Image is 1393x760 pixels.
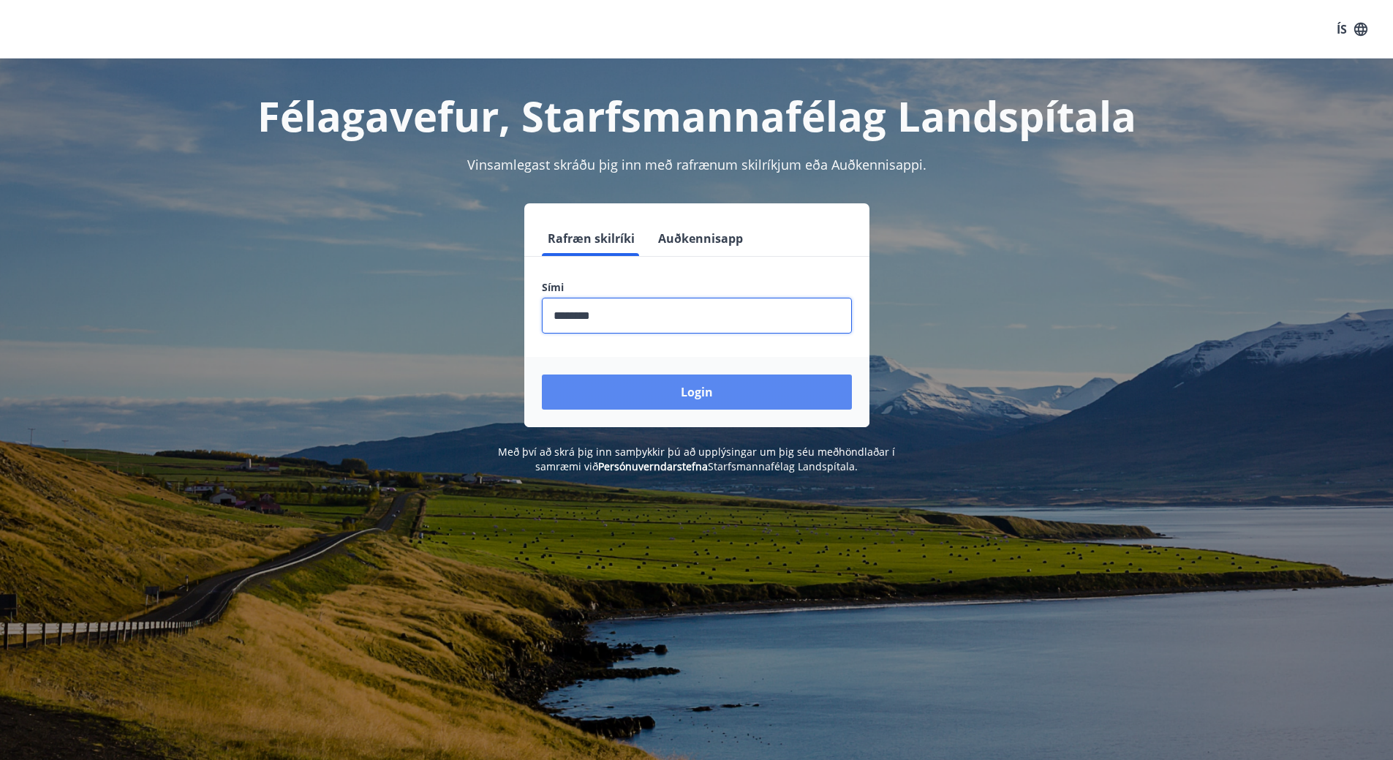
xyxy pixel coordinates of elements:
button: Login [542,375,852,410]
label: Sími [542,280,852,295]
span: Með því að skrá þig inn samþykkir þú að upplýsingar um þig séu meðhöndlaðar í samræmi við Starfsm... [498,445,895,473]
a: Persónuverndarstefna [598,459,708,473]
h1: Félagavefur, Starfsmannafélag Landspítala [188,88,1206,143]
button: ÍS [1329,16,1375,42]
span: Vinsamlegast skráðu þig inn með rafrænum skilríkjum eða Auðkennisappi. [467,156,926,173]
button: Auðkennisapp [652,221,749,256]
button: Rafræn skilríki [542,221,641,256]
